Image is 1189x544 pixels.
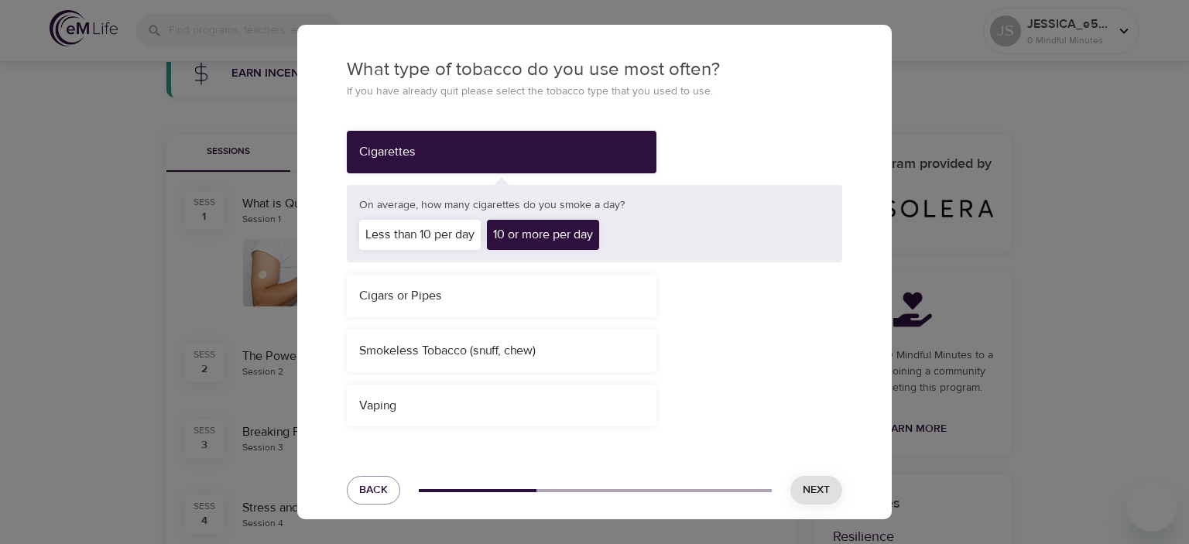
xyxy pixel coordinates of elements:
div: 10 or more per day [487,220,599,250]
div: Less than 10 per day [359,220,481,250]
p: On average, how many cigarettes do you smoke a day? [359,197,830,214]
div: Smokeless Tobacco (snuff, chew) [359,342,644,360]
p: If you have already quit please select the tobacco type that you used to use. [347,84,842,100]
span: Back [359,481,388,500]
div: Cigarettes [359,143,644,161]
p: What type of tobacco do you use most often? [347,56,842,84]
button: Back [347,476,400,505]
div: Vaping [347,385,656,427]
button: Next [790,476,842,505]
span: Next [803,481,830,500]
div: Cigars or Pipes [347,275,656,317]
